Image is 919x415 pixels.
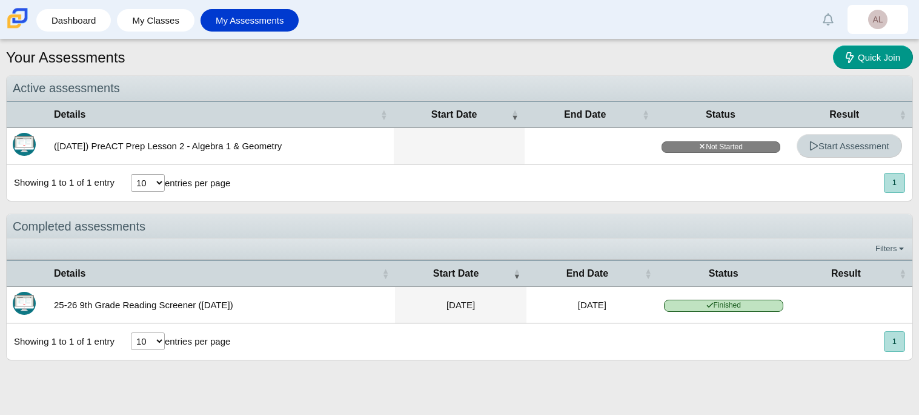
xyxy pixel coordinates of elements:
[872,243,909,255] a: Filters
[664,267,783,280] span: Status
[797,134,902,158] a: Start Assessment
[165,336,230,346] label: entries per page
[662,141,780,153] span: Not Started
[48,287,395,323] td: 25-26 9th Grade Reading Screener ([DATE])
[207,9,293,32] a: My Assessments
[645,268,652,280] span: End Date : Activate to sort
[883,331,905,351] nav: pagination
[872,15,883,24] span: AL
[531,108,640,121] span: End Date
[380,109,388,121] span: Details : Activate to sort
[13,133,36,156] img: Itembank
[792,108,897,121] span: Result
[899,268,906,280] span: Result : Activate to sort
[664,300,783,311] span: Finished
[513,268,520,280] span: Start Date : Activate to remove sorting
[899,109,906,121] span: Result : Activate to sort
[578,300,606,310] time: Aug 21, 2025 at 12:12 PM
[54,108,378,121] span: Details
[511,109,519,121] span: Start Date : Activate to remove sorting
[532,267,642,280] span: End Date
[662,108,780,121] span: Status
[7,323,114,360] div: Showing 1 to 1 of 1 entry
[883,173,905,193] nav: pagination
[6,47,125,68] h1: Your Assessments
[809,141,889,151] span: Start Assessment
[7,214,912,239] div: Completed assessments
[642,109,649,121] span: End Date : Activate to sort
[7,76,912,101] div: Active assessments
[446,300,475,310] time: Aug 21, 2025 at 11:49 AM
[858,52,900,62] span: Quick Join
[5,5,30,31] img: Carmen School of Science & Technology
[5,22,30,33] a: Carmen School of Science & Technology
[833,46,913,69] a: Quick Join
[42,9,105,32] a: Dashboard
[848,5,908,34] a: AL
[165,178,230,188] label: entries per page
[884,331,905,351] button: 1
[7,164,114,201] div: Showing 1 to 1 of 1 entry
[13,292,36,315] img: Itembank
[54,267,379,280] span: Details
[48,128,394,164] td: ([DATE]) PreACT Prep Lesson 2 - Algebra 1 & Geometry
[401,267,511,280] span: Start Date
[123,9,188,32] a: My Classes
[382,268,389,280] span: Details : Activate to sort
[795,267,897,280] span: Result
[815,6,841,33] a: Alerts
[884,173,905,193] button: 1
[400,108,509,121] span: Start Date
